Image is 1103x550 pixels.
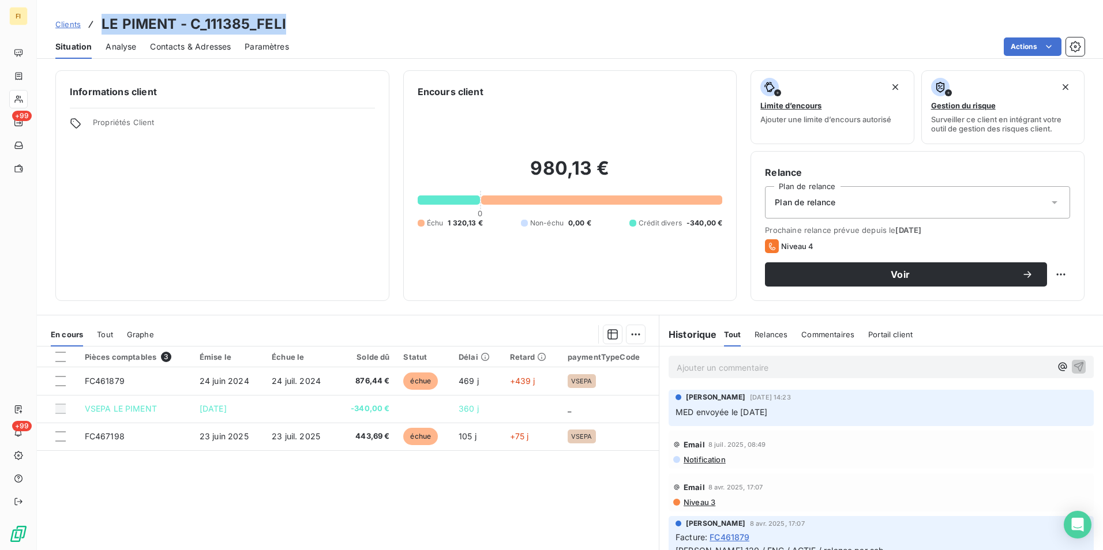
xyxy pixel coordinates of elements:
span: -340,00 € [686,218,722,228]
span: Ajouter une limite d’encours autorisé [760,115,891,124]
span: +75 j [510,431,529,441]
a: Clients [55,18,81,30]
span: En cours [51,330,83,339]
span: FC467198 [85,431,125,441]
span: _ [568,404,571,413]
span: 469 j [459,376,479,386]
span: Paramètres [245,41,289,52]
button: Gestion du risqueSurveiller ce client en intégrant votre outil de gestion des risques client. [921,70,1085,144]
span: +439 j [510,376,535,386]
span: 0,00 € [568,218,591,228]
span: Échu [427,218,444,228]
span: +99 [12,111,32,121]
div: Open Intercom Messenger [1064,511,1091,538]
span: 24 juin 2024 [200,376,249,386]
h6: Historique [659,327,717,341]
div: Échue le [272,352,329,361]
span: Limite d’encours [760,101,821,110]
div: Solde dû [343,352,389,361]
h6: Encours client [418,85,483,99]
h3: LE PIMENT - C_111385_FELI [102,14,286,35]
span: 24 juil. 2024 [272,376,321,386]
button: Limite d’encoursAjouter une limite d’encours autorisé [751,70,914,144]
span: Notification [682,455,726,464]
span: 443,69 € [343,431,389,442]
span: Surveiller ce client en intégrant votre outil de gestion des risques client. [931,115,1075,133]
button: Actions [1004,37,1061,56]
span: 8 avr. 2025, 17:07 [708,484,763,491]
span: [PERSON_NAME] [686,518,745,529]
div: FI [9,7,28,25]
span: 360 j [459,404,479,413]
img: Logo LeanPay [9,525,28,543]
span: 876,44 € [343,375,389,387]
span: Non-échu [530,218,564,228]
div: Retard [510,352,554,361]
div: Pièces comptables [85,352,186,362]
span: 8 avr. 2025, 17:07 [750,520,805,527]
span: 23 juin 2025 [200,431,249,441]
span: 1 320,13 € [448,218,483,228]
span: Contacts & Adresses [150,41,231,52]
span: Niveau 4 [781,242,813,251]
span: VSEPA [571,378,592,385]
span: Graphe [127,330,154,339]
span: VSEPA LE PIMENT [85,404,157,413]
span: VSEPA [571,433,592,440]
span: 8 juil. 2025, 08:49 [708,441,766,448]
span: Analyse [106,41,136,52]
span: Voir [779,270,1022,279]
span: MED envoyée le [DATE] [676,407,767,417]
span: [DATE] 14:23 [750,394,791,401]
span: 0 [478,209,482,218]
span: -340,00 € [343,403,389,415]
span: Email [684,440,705,449]
span: échue [403,428,438,445]
span: 23 juil. 2025 [272,431,320,441]
span: 3 [161,352,171,362]
h6: Informations client [70,85,375,99]
span: Niveau 3 [682,498,715,507]
button: Voir [765,262,1047,287]
span: Facture : [676,531,707,543]
span: Relances [755,330,787,339]
div: Statut [403,352,444,361]
div: Émise le [200,352,258,361]
span: FC461879 [710,531,749,543]
div: Délai [459,352,496,361]
h2: 980,13 € [418,157,723,191]
span: [DATE] [200,404,227,413]
span: [PERSON_NAME] [686,392,745,402]
span: Commentaires [801,330,854,339]
span: Portail client [868,330,913,339]
span: Crédit divers [639,218,682,228]
span: Propriétés Client [93,118,375,134]
span: FC461879 [85,376,125,386]
span: [DATE] [895,225,921,235]
span: Tout [724,330,741,339]
span: +99 [12,421,32,431]
span: Tout [97,330,113,339]
span: Situation [55,41,92,52]
div: paymentTypeCode [568,352,652,361]
h6: Relance [765,165,1070,179]
span: 105 j [459,431,477,441]
span: Prochaine relance prévue depuis le [765,225,1070,235]
span: Gestion du risque [931,101,996,110]
span: Clients [55,20,81,29]
span: Email [684,483,705,492]
span: échue [403,372,438,390]
span: Plan de relance [775,197,835,208]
